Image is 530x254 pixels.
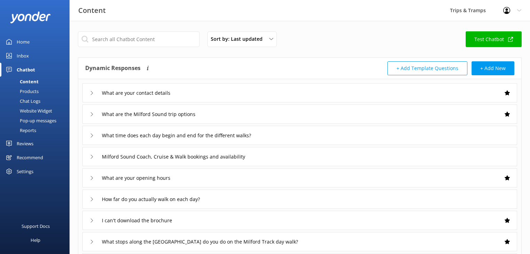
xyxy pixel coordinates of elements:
[472,61,514,75] button: + Add New
[31,233,40,247] div: Help
[78,5,106,16] h3: Content
[17,137,33,151] div: Reviews
[466,31,522,47] a: Test Chatbot
[10,11,50,23] img: yonder-white-logo.png
[17,49,29,63] div: Inbox
[4,86,70,96] a: Products
[4,96,40,106] div: Chat Logs
[211,35,267,43] span: Sort by: Last updated
[4,116,56,125] div: Pop-up messages
[17,164,33,178] div: Settings
[4,125,70,135] a: Reports
[4,106,52,116] div: Website Widget
[4,106,70,116] a: Website Widget
[22,219,50,233] div: Support Docs
[4,96,70,106] a: Chat Logs
[4,125,36,135] div: Reports
[17,63,35,77] div: Chatbot
[387,61,467,75] button: + Add Template Questions
[4,77,39,86] div: Content
[85,61,140,75] h4: Dynamic Responses
[17,151,43,164] div: Recommend
[4,116,70,125] a: Pop-up messages
[17,35,30,49] div: Home
[4,86,39,96] div: Products
[4,77,70,86] a: Content
[78,31,200,47] input: Search all Chatbot Content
